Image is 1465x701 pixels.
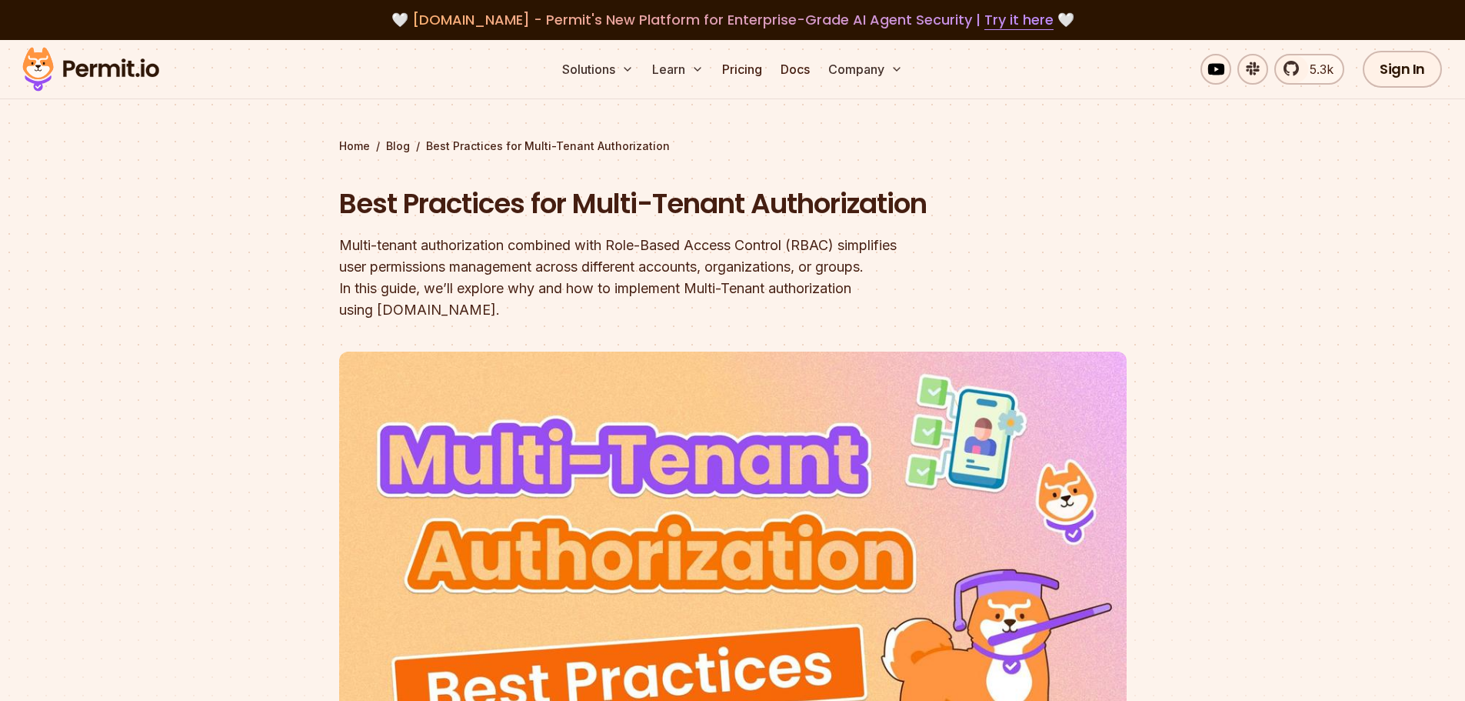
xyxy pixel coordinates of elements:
[646,54,710,85] button: Learn
[1363,51,1442,88] a: Sign In
[339,185,930,223] h1: Best Practices for Multi-Tenant Authorization
[1300,60,1333,78] span: 5.3k
[716,54,768,85] a: Pricing
[822,54,909,85] button: Company
[412,10,1054,29] span: [DOMAIN_NAME] - Permit's New Platform for Enterprise-Grade AI Agent Security |
[339,235,930,321] div: Multi-tenant authorization combined with Role-Based Access Control (RBAC) simplifies user permiss...
[339,139,1127,154] div: / /
[15,43,166,95] img: Permit logo
[386,139,410,154] a: Blog
[1274,54,1344,85] a: 5.3k
[774,54,816,85] a: Docs
[37,9,1428,31] div: 🤍 🤍
[556,54,640,85] button: Solutions
[984,10,1054,30] a: Try it here
[339,139,370,154] a: Home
